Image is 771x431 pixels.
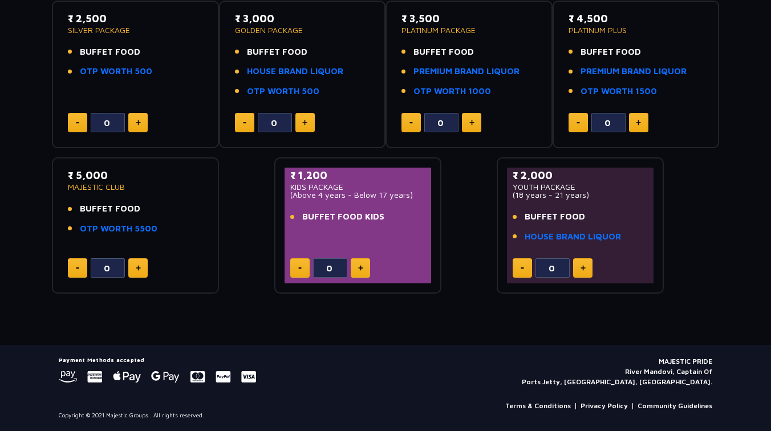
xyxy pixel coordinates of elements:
[636,120,641,125] img: plus
[59,411,204,420] p: Copyright © 2021 Majestic Groups . All rights reserved.
[136,120,141,125] img: plus
[302,120,307,125] img: plus
[68,183,203,191] p: MAJESTIC CLUB
[76,267,79,269] img: minus
[525,210,585,223] span: BUFFET FOOD
[290,168,425,183] p: ₹ 1,200
[235,11,370,26] p: ₹ 3,000
[569,26,704,34] p: PLATINUM PLUS
[513,183,648,191] p: YOUTH PACKAGE
[522,356,712,387] p: MAJESTIC PRIDE River Mandovi, Captain Of Ports Jetty, [GEOGRAPHIC_DATA], [GEOGRAPHIC_DATA].
[358,265,363,271] img: plus
[413,46,474,59] span: BUFFET FOOD
[235,26,370,34] p: GOLDEN PACKAGE
[80,202,140,215] span: BUFFET FOOD
[569,11,704,26] p: ₹ 4,500
[413,85,491,98] a: OTP WORTH 1000
[513,168,648,183] p: ₹ 2,000
[525,230,621,243] a: HOUSE BRAND LIQUOR
[581,85,657,98] a: OTP WORTH 1500
[413,65,520,78] a: PREMIUM BRAND LIQUOR
[513,191,648,199] p: (18 years - 21 years)
[136,265,141,271] img: plus
[469,120,474,125] img: plus
[409,122,413,124] img: minus
[80,222,157,235] a: OTP WORTH 5500
[68,11,203,26] p: ₹ 2,500
[505,401,571,411] a: Terms & Conditions
[247,85,319,98] a: OTP WORTH 500
[521,267,524,269] img: minus
[577,122,580,124] img: minus
[80,46,140,59] span: BUFFET FOOD
[638,401,712,411] a: Community Guidelines
[401,11,537,26] p: ₹ 3,500
[581,401,628,411] a: Privacy Policy
[243,122,246,124] img: minus
[59,356,256,363] h5: Payment Methods accepted
[581,265,586,271] img: plus
[247,65,343,78] a: HOUSE BRAND LIQUOR
[290,183,425,191] p: KIDS PACKAGE
[76,122,79,124] img: minus
[581,46,641,59] span: BUFFET FOOD
[302,210,384,223] span: BUFFET FOOD KIDS
[290,191,425,199] p: (Above 4 years - Below 17 years)
[247,46,307,59] span: BUFFET FOOD
[68,26,203,34] p: SILVER PACKAGE
[80,65,152,78] a: OTP WORTH 500
[298,267,302,269] img: minus
[581,65,687,78] a: PREMIUM BRAND LIQUOR
[68,168,203,183] p: ₹ 5,000
[401,26,537,34] p: PLATINUM PACKAGE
